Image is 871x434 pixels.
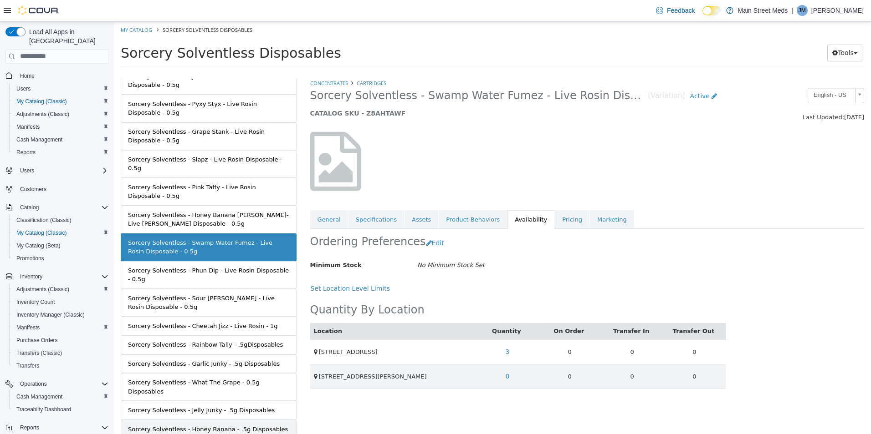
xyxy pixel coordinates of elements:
a: Cash Management [13,391,66,402]
a: Transfer Out [559,306,602,313]
span: Minimum Stock [196,240,248,247]
a: Feedback [652,1,698,20]
button: Edit [312,213,335,230]
button: My Catalog (Classic) [9,227,112,239]
a: Users [13,83,34,94]
div: Sorcery Solventless - Pink Taffy - Live Rosin Disposable - 0.5g [14,161,175,179]
span: Cash Management [13,134,108,145]
a: My Catalog (Classic) [13,96,71,107]
a: Concentrates [196,58,234,65]
a: Customers [16,184,50,195]
button: Location [200,305,230,314]
div: Josh Mowery [797,5,808,16]
span: Transfers [13,360,108,371]
span: [DATE] [730,92,750,99]
button: Inventory [16,271,46,282]
span: Adjustments (Classic) [13,109,108,120]
a: Promotions [13,253,48,264]
span: Cash Management [13,391,108,402]
button: Reports [2,421,112,434]
span: Cash Management [16,136,62,143]
span: Sorcery Solventless Disposables [49,5,138,11]
td: 0 [549,342,612,367]
span: Adjustments (Classic) [16,111,69,118]
span: Catalog [20,204,39,211]
span: Cash Management [16,393,62,400]
span: Inventory [20,273,42,280]
a: Availability [394,188,441,207]
span: Customers [16,183,108,195]
span: Operations [20,380,47,388]
img: Cova [18,6,59,15]
a: Manifests [13,322,43,333]
a: Traceabilty Dashboard [13,404,75,415]
span: Adjustments (Classic) [16,286,69,293]
h5: CATALOG SKU - Z8AHTAWF [196,87,609,96]
div: Sorcery Solventless - Garlic Junky - .5g Disposables [14,338,166,347]
a: Classification (Classic) [13,215,75,226]
small: [Variation] [534,71,571,78]
span: Transfers [16,362,39,369]
span: Users [16,165,108,176]
span: Classification (Classic) [16,217,72,224]
button: Transfers (Classic) [9,347,112,359]
span: English - US [694,66,738,81]
a: Marketing [476,188,520,207]
div: Sorcery Solventless - Pyxy Styx - Live Rosin Disposable - 0.5g [14,78,175,96]
span: My Catalog (Classic) [16,98,67,105]
div: Sorcery Solventless - Honey Banana - .5g Disposables [14,403,174,412]
span: Inventory Manager (Classic) [16,311,85,318]
button: Promotions [9,252,112,265]
span: Home [16,70,108,81]
a: My Catalog [7,5,38,11]
td: 0 [425,318,487,342]
button: Users [16,165,38,176]
button: Inventory Manager (Classic) [9,308,112,321]
button: Purchase Orders [9,334,112,347]
td: 0 [549,318,612,342]
a: Transfers (Classic) [13,348,66,358]
a: Pricing [441,188,476,207]
span: My Catalog (Beta) [16,242,61,249]
span: Users [16,85,31,92]
td: 0 [487,342,549,367]
span: Transfers (Classic) [16,349,62,357]
p: | [791,5,793,16]
button: Adjustments (Classic) [9,108,112,121]
a: Transfers [13,360,43,371]
button: Operations [2,378,112,390]
span: Reports [16,422,108,433]
span: Sorcery Solventless - Swamp Water Fumez - Live Rosin Disposable - 0.5g [196,67,534,81]
span: Users [13,83,108,94]
span: JM [799,5,806,16]
p: Main Street Meds [738,5,788,16]
button: Customers [2,182,112,196]
div: Sorcery Solventless - Honey Banana [PERSON_NAME]- Live [PERSON_NAME] Disposable - 0.5g [14,189,175,207]
button: Reports [9,146,112,159]
span: Traceabilty Dashboard [16,406,71,413]
span: Inventory [16,271,108,282]
div: Sorcery Solventless - Juicee Fruit - Live Rosin Disposable - 0.5g [14,50,175,68]
a: General [196,188,234,207]
span: Customers [20,186,46,193]
a: Home [16,71,38,81]
button: Inventory Count [9,296,112,308]
div: Sorcery Solventless - Slapz - Live Rosin Disposable - 0.5g [14,133,175,151]
a: Inventory Count [13,297,59,308]
a: Quantity [378,306,409,313]
a: Adjustments (Classic) [13,109,73,120]
a: Cartridges [243,58,272,65]
span: Inventory Count [16,298,55,306]
input: Dark Mode [702,6,722,15]
button: Manifests [9,121,112,133]
span: Feedback [667,6,695,15]
button: Reports [16,422,43,433]
button: Tools [713,23,748,40]
span: My Catalog (Beta) [13,240,108,251]
button: Set Location Level Limits [196,258,282,275]
a: My Catalog (Classic) [13,227,71,238]
div: Sorcery Solventless - Jelly Junky - .5g Disposables [14,384,161,393]
td: 0 [487,318,549,342]
div: Sorcery Solventless - What The Grape - 0.5g Disposables [14,356,175,374]
span: Promotions [16,255,44,262]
